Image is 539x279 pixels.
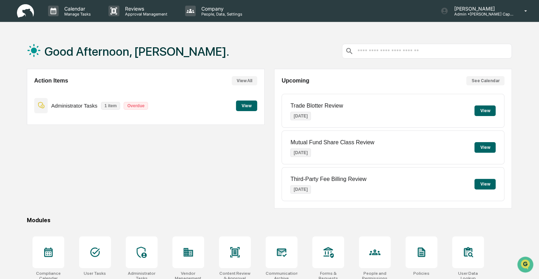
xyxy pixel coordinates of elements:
[290,185,311,194] p: [DATE]
[59,6,94,12] p: Calendar
[232,76,257,85] button: View All
[59,12,94,17] p: Manage Tasks
[101,102,120,110] p: 1 item
[196,6,246,12] p: Company
[51,103,97,109] p: Administrator Tasks
[120,56,129,65] button: Start new chat
[7,54,20,67] img: 1746055101610-c473b297-6a78-478c-a979-82029cc54cd1
[290,139,374,146] p: Mutual Fund Share Class Review
[34,78,68,84] h2: Action Items
[17,4,34,18] img: logo
[290,148,311,157] p: [DATE]
[51,90,57,95] div: 🗄️
[24,54,116,61] div: Start new chat
[413,271,430,276] div: Policies
[58,89,88,96] span: Attestations
[236,101,257,111] button: View
[119,12,171,17] p: Approval Management
[290,176,366,182] p: Third-Party Fee Billing Review
[14,102,45,109] span: Data Lookup
[84,271,106,276] div: User Tasks
[7,15,129,26] p: How can we help?
[24,61,89,67] div: We're available if you need us!
[48,86,90,99] a: 🗄️Attestations
[466,76,504,85] button: See Calendar
[14,89,46,96] span: Preclearance
[474,105,496,116] button: View
[50,119,85,125] a: Powered byPylon
[290,112,311,120] p: [DATE]
[119,6,171,12] p: Reviews
[474,142,496,153] button: View
[516,256,535,275] iframe: Open customer support
[196,12,246,17] p: People, Data, Settings
[27,217,512,224] div: Modules
[45,44,229,59] h1: Good Afternoon, [PERSON_NAME].
[124,102,148,110] p: Overdue
[4,99,47,112] a: 🔎Data Lookup
[448,12,514,17] p: Admin • [PERSON_NAME] Capital
[474,179,496,189] button: View
[4,86,48,99] a: 🖐️Preclearance
[70,120,85,125] span: Pylon
[7,90,13,95] div: 🖐️
[448,6,514,12] p: [PERSON_NAME]
[7,103,13,109] div: 🔎
[236,102,257,109] a: View
[290,103,343,109] p: Trade Blotter Review
[282,78,309,84] h2: Upcoming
